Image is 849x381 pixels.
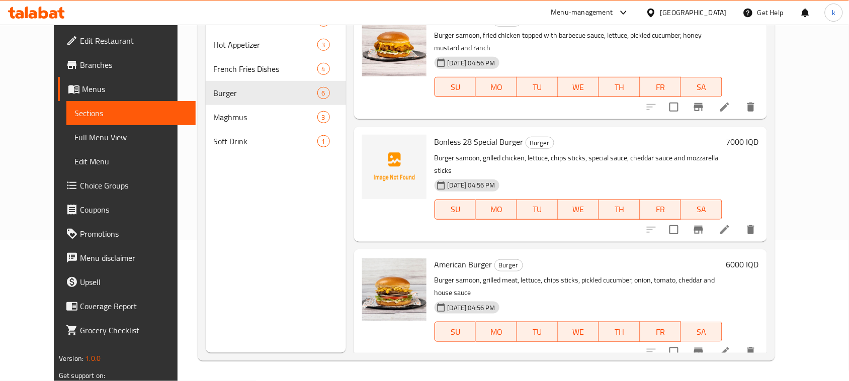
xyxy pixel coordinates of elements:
[318,40,329,50] span: 3
[206,57,346,81] div: French Fries Dishes4
[476,322,517,342] button: MO
[317,63,330,75] div: items
[476,200,517,220] button: MO
[59,352,83,365] span: Version:
[206,129,346,153] div: Soft Drink1
[517,200,558,220] button: TU
[80,179,188,192] span: Choice Groups
[644,80,677,94] span: FR
[562,325,596,339] span: WE
[444,180,499,190] span: [DATE] 04:56 PM
[214,135,317,147] span: Soft Drink
[739,340,763,364] button: delete
[80,204,188,216] span: Coupons
[74,107,188,119] span: Sections
[435,134,524,149] span: Bonless 28 Special Burger
[435,274,722,299] p: Burger samoon, grilled meat, lettuce, chips sticks, pickled cucumber, onion, tomato, cheddar and ...
[317,87,330,99] div: items
[562,202,596,217] span: WE
[480,80,513,94] span: MO
[58,173,196,198] a: Choice Groups
[558,200,600,220] button: WE
[206,81,346,105] div: Burger6
[521,80,554,94] span: TU
[80,252,188,264] span: Menu disclaimer
[80,228,188,240] span: Promotions
[480,325,513,339] span: MO
[663,97,685,118] span: Select to update
[681,200,722,220] button: SA
[58,246,196,270] a: Menu disclaimer
[362,257,427,322] img: American Burger
[362,13,427,77] img: Boneless Burger
[603,202,636,217] span: TH
[58,77,196,101] a: Menus
[214,39,317,51] span: Hot Appetizer
[476,77,517,97] button: MO
[206,105,346,129] div: Maghmus3
[435,29,722,54] p: Burger samoon, fried chicken topped with barbecue sauce, lettuce, pickled cucumber, honey mustard...
[317,111,330,123] div: items
[58,29,196,53] a: Edit Restaurant
[685,325,718,339] span: SA
[495,259,523,271] span: Burger
[521,325,554,339] span: TU
[644,325,677,339] span: FR
[362,135,427,199] img: Bonless 28 Special Burger
[719,224,731,236] a: Edit menu item
[562,80,596,94] span: WE
[214,87,317,99] span: Burger
[739,218,763,242] button: delete
[58,222,196,246] a: Promotions
[521,202,554,217] span: TU
[85,352,101,365] span: 1.0.0
[214,63,317,75] div: French Fries Dishes
[685,202,718,217] span: SA
[558,322,600,342] button: WE
[318,137,329,146] span: 1
[82,83,188,95] span: Menus
[685,80,718,94] span: SA
[599,322,640,342] button: TH
[726,257,759,271] h6: 6000 IQD
[644,202,677,217] span: FR
[726,135,759,149] h6: 7000 IQD
[74,155,188,167] span: Edit Menu
[58,294,196,318] a: Coverage Report
[719,346,731,358] a: Edit menu item
[663,219,685,240] span: Select to update
[214,111,317,123] span: Maghmus
[640,322,682,342] button: FR
[58,198,196,222] a: Coupons
[832,7,835,18] span: k
[739,95,763,119] button: delete
[444,303,499,313] span: [DATE] 04:56 PM
[80,300,188,312] span: Coverage Report
[435,77,476,97] button: SU
[80,324,188,336] span: Grocery Checklist
[74,131,188,143] span: Full Menu View
[494,259,523,271] div: Burger
[558,77,600,97] button: WE
[603,80,636,94] span: TH
[444,58,499,68] span: [DATE] 04:56 PM
[687,95,711,119] button: Branch-specific-item
[435,200,476,220] button: SU
[66,149,196,173] a: Edit Menu
[206,5,346,157] nav: Menu sections
[435,322,476,342] button: SU
[80,276,188,288] span: Upsell
[551,7,613,19] div: Menu-management
[663,341,685,362] span: Select to update
[439,202,472,217] span: SU
[318,64,329,74] span: 4
[435,257,492,272] span: American Burger
[687,218,711,242] button: Branch-specific-item
[439,325,472,339] span: SU
[206,33,346,57] div: Hot Appetizer3
[435,152,722,177] p: Burger samoon, grilled chicken, lettuce, chips sticks, special sauce, cheddar sauce and mozzarell...
[687,340,711,364] button: Branch-specific-item
[66,101,196,125] a: Sections
[599,200,640,220] button: TH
